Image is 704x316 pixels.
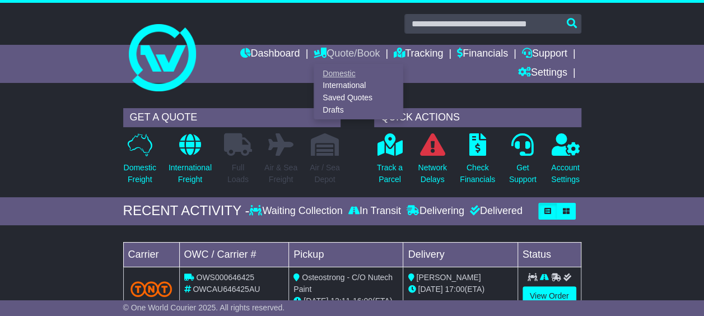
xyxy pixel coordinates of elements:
[314,80,403,92] a: International
[418,285,442,294] span: [DATE]
[330,296,350,305] span: 12:11
[457,45,508,64] a: Financials
[240,45,300,64] a: Dashboard
[314,104,403,116] a: Drafts
[394,45,443,64] a: Tracking
[523,286,576,306] a: View Order
[509,133,537,192] a: GetSupport
[522,45,567,64] a: Support
[249,205,345,217] div: Waiting Collection
[196,273,254,282] span: OWS000646425
[168,133,212,192] a: InternationalFreight
[169,162,212,185] p: International Freight
[408,284,512,295] div: (ETA)
[310,162,340,185] p: Air / Sea Depot
[264,162,297,185] p: Air & Sea Freight
[123,108,341,127] div: GET A QUOTE
[314,45,380,64] a: Quote/Book
[445,285,464,294] span: 17:00
[377,162,403,185] p: Track a Parcel
[416,273,481,282] span: [PERSON_NAME]
[346,205,404,217] div: In Transit
[293,273,393,294] span: Osteostrong - C/O Nutech Paint
[518,64,567,83] a: Settings
[314,67,403,80] a: Domestic
[459,133,496,192] a: CheckFinancials
[374,108,581,127] div: QUICK ACTIONS
[551,162,580,185] p: Account Settings
[314,64,403,119] div: Quote/Book
[404,205,467,217] div: Delivering
[130,281,172,296] img: TNT_Domestic.png
[224,162,252,185] p: Full Loads
[193,285,260,294] span: OWCAU646425AU
[123,133,157,192] a: DomesticFreight
[418,162,446,185] p: Network Delays
[460,162,495,185] p: Check Financials
[403,242,517,267] td: Delivery
[123,203,250,219] div: RECENT ACTIVITY -
[179,242,289,267] td: OWC / Carrier #
[517,242,581,267] td: Status
[314,92,403,104] a: Saved Quotes
[123,242,179,267] td: Carrier
[417,133,447,192] a: NetworkDelays
[123,303,285,312] span: © One World Courier 2025. All rights reserved.
[376,133,403,192] a: Track aParcel
[293,295,398,307] div: - (ETA)
[467,205,523,217] div: Delivered
[304,296,328,305] span: [DATE]
[551,133,580,192] a: AccountSettings
[509,162,537,185] p: Get Support
[353,296,372,305] span: 16:00
[124,162,156,185] p: Domestic Freight
[289,242,403,267] td: Pickup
